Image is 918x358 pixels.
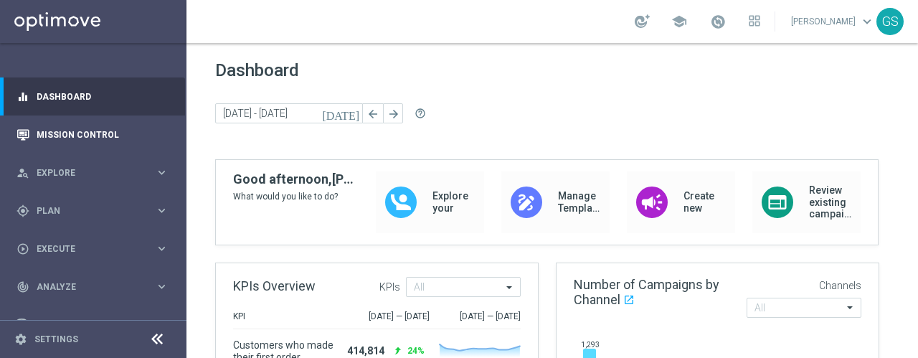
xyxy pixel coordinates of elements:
a: [PERSON_NAME]keyboard_arrow_down [790,11,876,32]
div: Data Studio [16,319,155,331]
div: Plan [16,204,155,217]
i: play_circle_outline [16,242,29,255]
span: school [671,14,687,29]
div: Analyze [16,281,155,293]
span: Plan [37,207,155,215]
span: keyboard_arrow_down [859,14,875,29]
a: Settings [34,335,78,344]
span: Execute [37,245,155,253]
a: Mission Control [37,116,169,154]
i: equalizer [16,90,29,103]
i: gps_fixed [16,204,29,217]
i: settings [14,333,27,346]
button: Mission Control [16,129,169,141]
i: person_search [16,166,29,179]
a: Dashboard [37,77,169,116]
span: Explore [37,169,155,177]
div: Explore [16,166,155,179]
button: gps_fixed Plan keyboard_arrow_right [16,205,169,217]
button: Data Studio keyboard_arrow_right [16,319,169,331]
span: Analyze [37,283,155,291]
button: person_search Explore keyboard_arrow_right [16,167,169,179]
i: keyboard_arrow_right [155,166,169,179]
button: play_circle_outline Execute keyboard_arrow_right [16,243,169,255]
i: track_changes [16,281,29,293]
i: keyboard_arrow_right [155,242,169,255]
button: track_changes Analyze keyboard_arrow_right [16,281,169,293]
i: keyboard_arrow_right [155,204,169,217]
i: keyboard_arrow_right [155,280,169,293]
i: keyboard_arrow_right [155,318,169,331]
div: Dashboard [16,77,169,116]
div: Mission Control [16,116,169,154]
div: GS [876,8,904,35]
button: equalizer Dashboard [16,91,169,103]
div: Execute [16,242,155,255]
